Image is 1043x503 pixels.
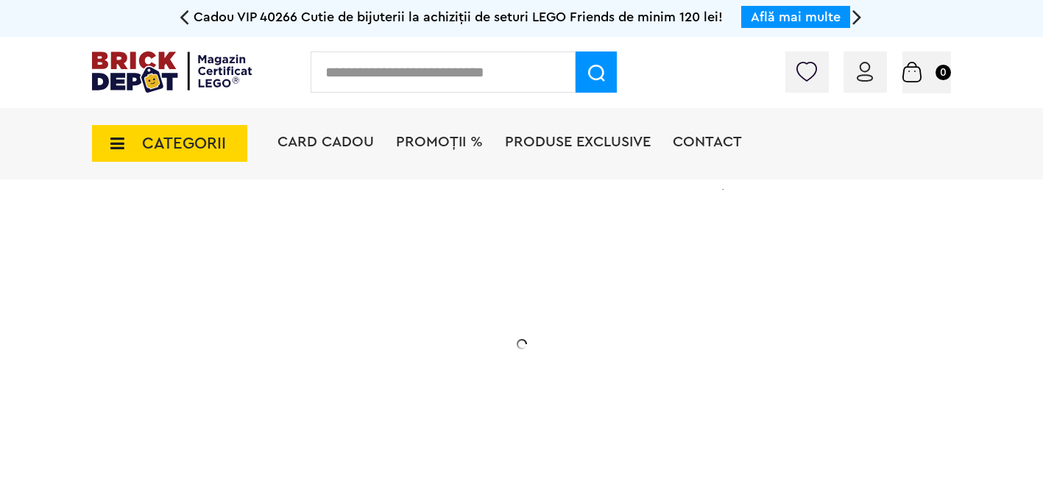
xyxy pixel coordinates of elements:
a: PROMOȚII % [396,135,483,149]
small: 0 [936,65,951,80]
span: Cadou VIP 40266 Cutie de bijuterii la achiziții de seturi LEGO Friends de minim 120 lei! [194,10,723,24]
a: Află mai multe [751,10,841,24]
a: Card Cadou [277,135,374,149]
h2: Seria de sărbători: Fantomă luminoasă. Promoția este valabilă în perioada [DATE] - [DATE]. [197,327,491,389]
div: Află detalii [197,422,491,440]
a: Produse exclusive [505,135,651,149]
a: Contact [673,135,742,149]
h1: Cadou VIP 40772 [197,260,491,313]
span: CATEGORII [142,135,226,151]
